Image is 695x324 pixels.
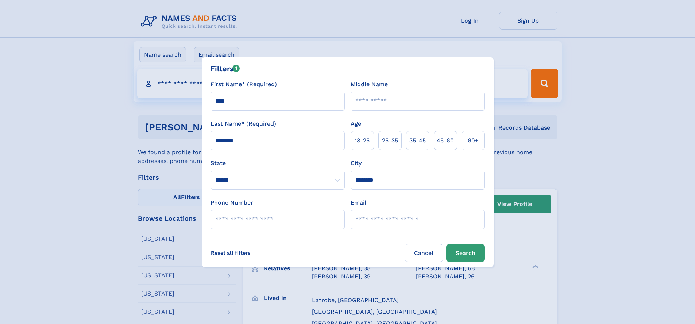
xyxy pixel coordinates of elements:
[211,198,253,207] label: Phone Number
[206,244,255,262] label: Reset all filters
[409,136,426,145] span: 35‑45
[351,159,362,168] label: City
[382,136,398,145] span: 25‑35
[211,119,276,128] label: Last Name* (Required)
[355,136,370,145] span: 18‑25
[405,244,443,262] label: Cancel
[446,244,485,262] button: Search
[211,159,345,168] label: State
[211,80,277,89] label: First Name* (Required)
[211,63,240,74] div: Filters
[468,136,479,145] span: 60+
[351,198,366,207] label: Email
[351,119,361,128] label: Age
[437,136,454,145] span: 45‑60
[351,80,388,89] label: Middle Name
